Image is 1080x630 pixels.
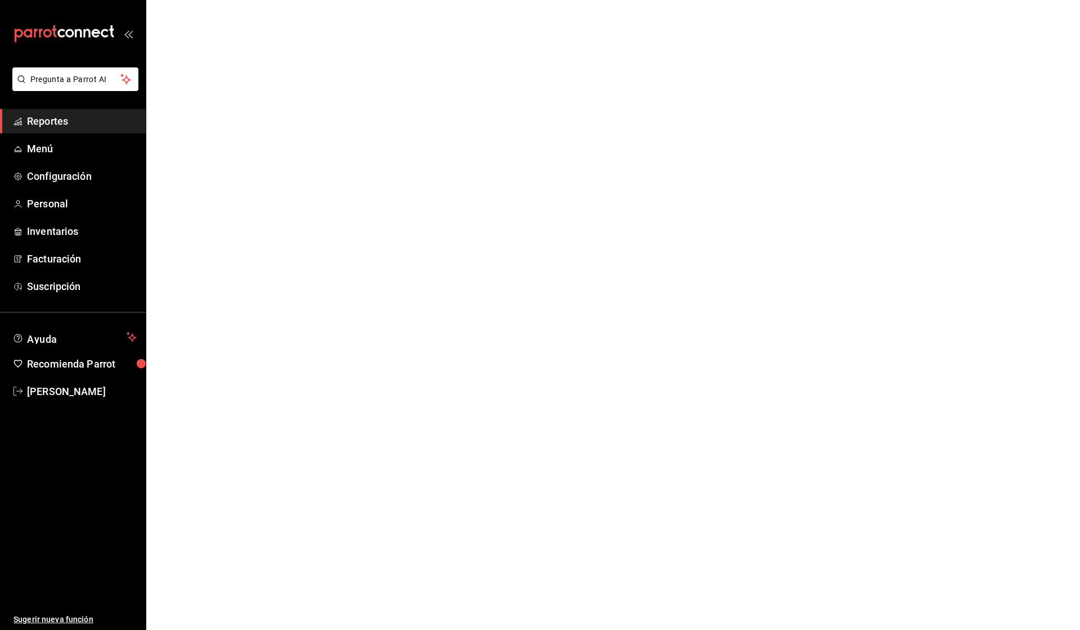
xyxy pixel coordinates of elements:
button: Pregunta a Parrot AI [12,67,138,91]
button: open_drawer_menu [124,29,133,38]
span: Inventarios [27,224,137,239]
span: Recomienda Parrot [27,356,137,371]
span: Configuración [27,169,137,184]
span: Ayuda [27,330,122,344]
span: [PERSON_NAME] [27,384,137,399]
span: Reportes [27,114,137,129]
span: Menú [27,141,137,156]
span: Suscripción [27,279,137,294]
span: Facturación [27,251,137,266]
a: Pregunta a Parrot AI [8,81,138,93]
span: Personal [27,196,137,211]
span: Pregunta a Parrot AI [30,74,121,85]
span: Sugerir nueva función [13,614,137,626]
